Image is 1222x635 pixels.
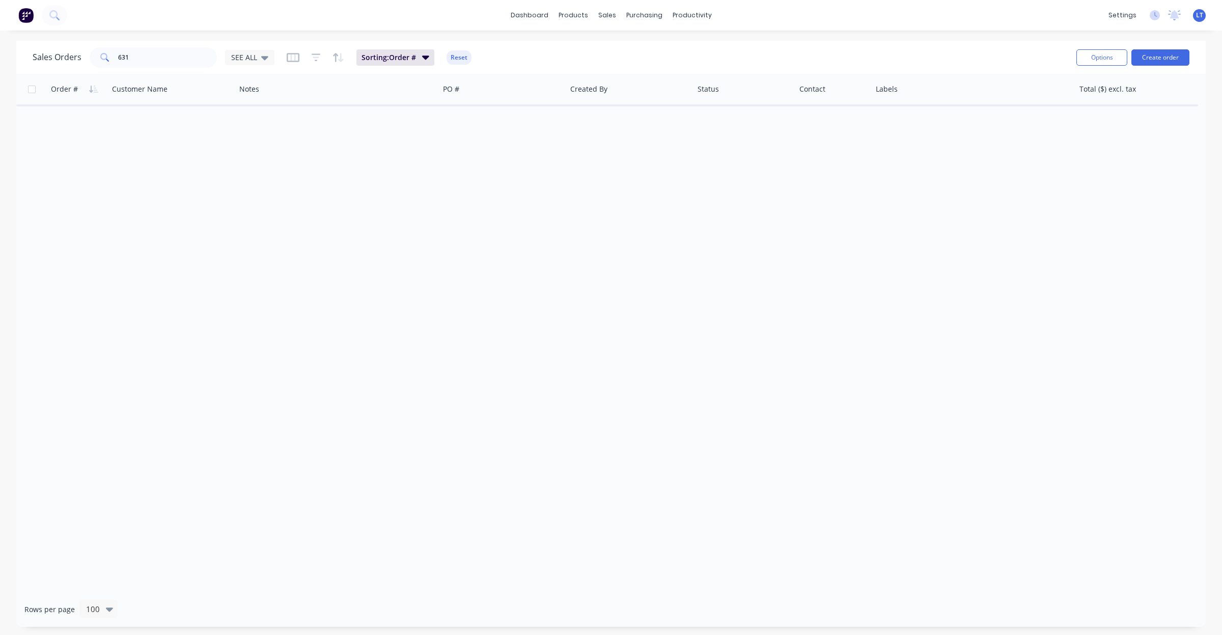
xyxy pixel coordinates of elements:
div: PO # [443,84,459,94]
button: Create order [1131,49,1189,66]
div: Total ($) excl. tax [1079,84,1136,94]
a: dashboard [506,8,553,23]
span: Rows per page [24,604,75,615]
img: Factory [18,8,34,23]
input: Search... [118,47,217,68]
div: sales [593,8,621,23]
div: Contact [799,84,825,94]
button: Options [1076,49,1127,66]
div: purchasing [621,8,668,23]
div: Status [698,84,719,94]
button: Reset [447,50,471,65]
h1: Sales Orders [33,52,81,62]
div: products [553,8,593,23]
div: Order # [51,84,78,94]
span: LT [1196,11,1203,20]
div: Customer Name [112,84,168,94]
button: Sorting:Order # [356,49,434,66]
span: SEE ALL [231,52,257,63]
span: Sorting: Order # [362,52,416,63]
div: productivity [668,8,717,23]
div: Created By [570,84,607,94]
div: Notes [239,84,259,94]
div: Labels [876,84,898,94]
div: settings [1103,8,1142,23]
